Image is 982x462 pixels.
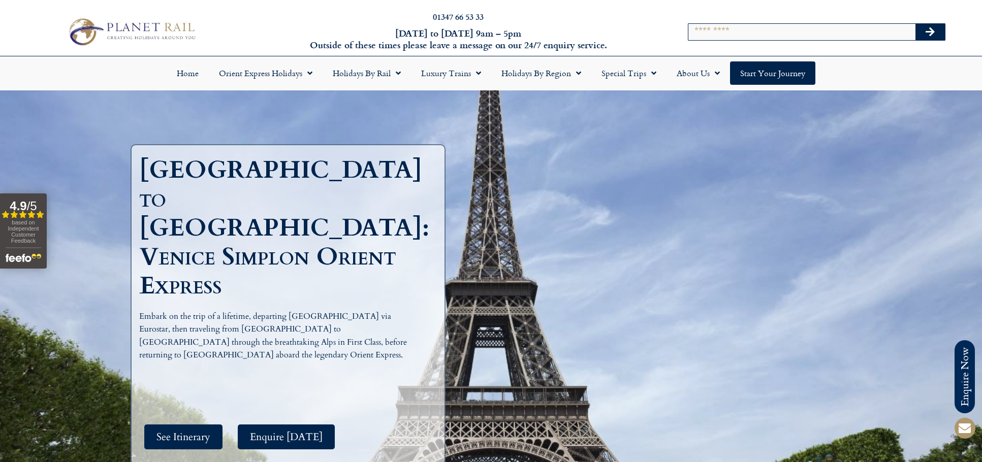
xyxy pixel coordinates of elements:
[156,431,210,443] span: See Itinerary
[915,24,945,40] button: Search
[238,424,335,449] a: Enquire [DATE]
[323,61,411,85] a: Holidays by Rail
[730,61,815,85] a: Start your Journey
[667,61,730,85] a: About Us
[64,15,199,48] img: Planet Rail Train Holidays Logo
[139,155,429,300] h1: [GEOGRAPHIC_DATA] to [GEOGRAPHIC_DATA]: Venice Simplon Orient Express
[264,27,652,51] h6: [DATE] to [DATE] 9am – 5pm Outside of these times please leave a message on our 24/7 enquiry serv...
[139,310,416,362] p: Embark on the trip of a lifetime, departing [GEOGRAPHIC_DATA] via Eurostar, then traveling from [...
[411,61,491,85] a: Luxury Trains
[5,61,977,85] nav: Menu
[433,11,484,22] a: 01347 66 53 33
[144,424,223,449] a: See Itinerary
[491,61,591,85] a: Holidays by Region
[167,61,209,85] a: Home
[250,431,323,443] span: Enquire [DATE]
[591,61,667,85] a: Special Trips
[209,61,323,85] a: Orient Express Holidays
